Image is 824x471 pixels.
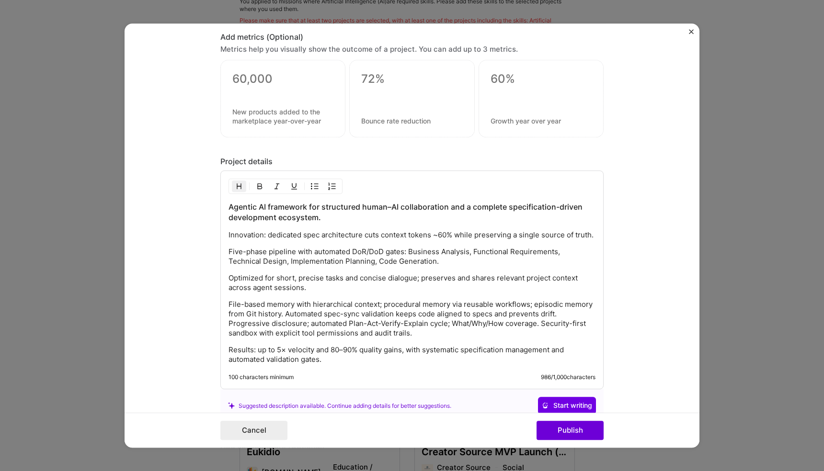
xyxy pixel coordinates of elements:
[541,374,595,381] div: 986 / 1,000 characters
[229,300,595,338] p: File-based memory with hierarchical context; procedural memory via reusable workflows; episodic m...
[220,45,604,55] div: Metrics help you visually show the outcome of a project. You can add up to 3 metrics.
[229,202,595,223] h3: Agentic AI framework for structured human–AI collaboration and a complete specification-driven de...
[229,231,595,240] p: Innovation: dedicated spec architecture cuts context tokens ~60% while preserving a single source...
[220,33,604,43] div: Add metrics (Optional)
[273,183,281,191] img: Italic
[542,403,549,409] i: icon CrystalBallWhite
[290,183,298,191] img: Underline
[229,374,294,381] div: 100 characters minimum
[228,401,451,411] div: Suggested description available. Continue adding details for better suggestions.
[304,181,305,192] img: Divider
[229,346,595,365] p: Results: up to 5× velocity and 80–90% quality gains, with systematic specification management and...
[235,183,243,191] img: Heading
[537,421,604,440] button: Publish
[228,402,235,409] i: icon SuggestedTeams
[538,397,596,415] button: Start writing
[689,29,694,39] button: Close
[249,181,250,192] img: Divider
[220,421,287,440] button: Cancel
[229,247,595,267] p: Five-phase pipeline with automated DoR/DoD gates: Business Analysis, Functional Requirements, Tec...
[328,183,336,191] img: OL
[220,157,604,167] div: Project details
[542,401,592,411] span: Start writing
[229,274,595,293] p: Optimized for short, precise tasks and concise dialogue; preserves and shares relevant project co...
[311,183,319,191] img: UL
[256,183,263,191] img: Bold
